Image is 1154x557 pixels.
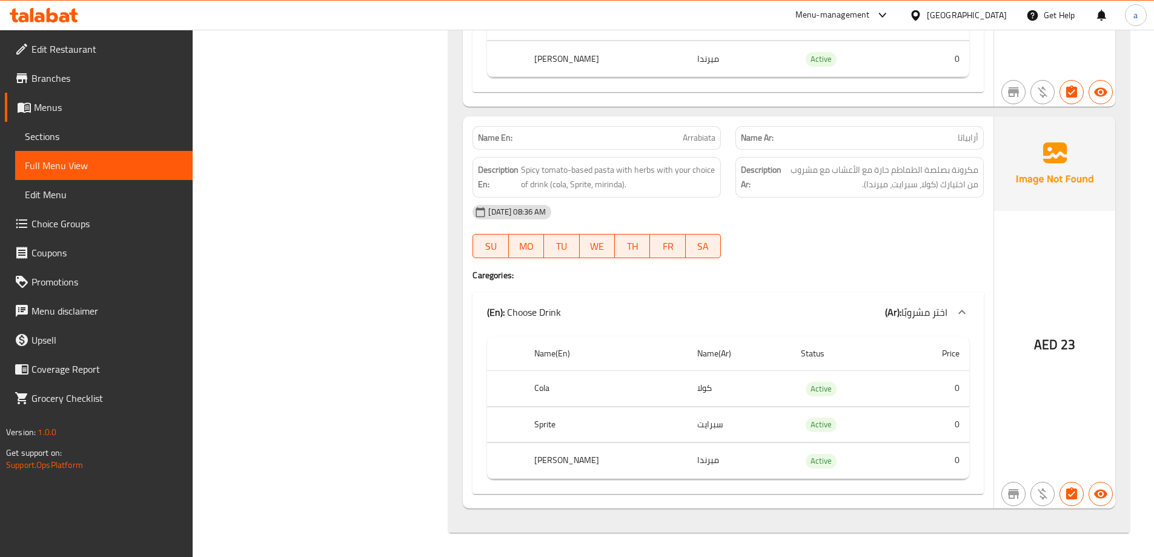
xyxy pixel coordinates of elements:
[483,206,551,218] span: [DATE] 08:36 AM
[549,238,574,255] span: TU
[1133,8,1138,22] span: a
[1001,482,1026,506] button: Not branch specific item
[1034,333,1058,356] span: AED
[1059,482,1084,506] button: Has choices
[806,418,837,432] span: Active
[473,234,508,258] button: SU
[898,407,969,442] td: 0
[585,238,610,255] span: WE
[1061,333,1075,356] span: 23
[521,162,715,192] span: Spicy tomato-based pasta with herbs with your choice of drink (cola, Sprite, mirinda).
[791,336,898,371] th: Status
[5,325,193,355] a: Upsell
[655,238,680,255] span: FR
[473,293,984,332] div: (En): Choose Drink(Ar):اختر مشروبًا
[6,424,36,440] span: Version:
[15,122,193,151] a: Sections
[25,129,183,144] span: Sections
[478,238,503,255] span: SU
[686,234,721,258] button: SA
[901,303,947,321] span: اختر مشروبًا
[898,371,969,407] td: 0
[741,162,781,192] strong: Description Ar:
[795,8,870,22] div: Menu-management
[525,336,688,371] th: Name(En)
[6,445,62,461] span: Get support on:
[525,407,688,442] th: Sprite
[806,52,837,67] div: Active
[5,209,193,238] a: Choice Groups
[958,132,978,144] span: أرابياتا
[32,71,183,85] span: Branches
[688,443,791,479] td: ميرندا
[5,384,193,413] a: Grocery Checklist
[478,132,512,144] strong: Name En:
[5,296,193,325] a: Menu disclaimer
[525,371,688,407] th: Cola
[688,407,791,442] td: سبرايت
[32,304,183,318] span: Menu disclaimer
[688,336,791,371] th: Name(Ar)
[688,371,791,407] td: كولا
[32,333,183,347] span: Upsell
[688,41,791,77] td: ميرندا
[509,234,544,258] button: MO
[1030,80,1055,104] button: Purchased item
[32,216,183,231] span: Choice Groups
[1030,482,1055,506] button: Purchased item
[615,234,650,258] button: TH
[473,269,984,281] h4: Caregories:
[25,158,183,173] span: Full Menu View
[15,180,193,209] a: Edit Menu
[898,41,969,77] td: 0
[1059,80,1084,104] button: Has choices
[1089,482,1113,506] button: Available
[741,132,774,144] strong: Name Ar:
[478,162,519,192] strong: Description En:
[5,267,193,296] a: Promotions
[487,303,505,321] b: (En):
[806,52,837,66] span: Active
[544,234,579,258] button: TU
[784,162,978,192] span: مكرونة بصلصة الطماطم حارة مع الأعشاب مع مشروب من اختيارك (كولا، سبرايت، ميرندا).
[994,116,1115,211] img: Ae5nvW7+0k+MAAAAAElFTkSuQmCC
[650,234,685,258] button: FR
[34,100,183,115] span: Menus
[898,336,969,371] th: Price
[525,41,688,77] th: [PERSON_NAME]
[38,424,56,440] span: 1.0.0
[487,336,969,479] table: choices table
[32,362,183,376] span: Coverage Report
[5,64,193,93] a: Branches
[806,418,837,432] div: Active
[620,238,645,255] span: TH
[683,132,715,144] span: Arrabiata
[25,187,183,202] span: Edit Menu
[806,382,837,396] span: Active
[32,245,183,260] span: Coupons
[927,8,1007,22] div: [GEOGRAPHIC_DATA]
[5,355,193,384] a: Coverage Report
[15,151,193,180] a: Full Menu View
[1001,80,1026,104] button: Not branch specific item
[514,238,539,255] span: MO
[885,303,901,321] b: (Ar):
[6,457,83,473] a: Support.OpsPlatform
[691,238,716,255] span: SA
[5,93,193,122] a: Menus
[5,35,193,64] a: Edit Restaurant
[1089,80,1113,104] button: Available
[806,454,837,468] span: Active
[525,443,688,479] th: [PERSON_NAME]
[32,391,183,405] span: Grocery Checklist
[898,443,969,479] td: 0
[32,275,183,289] span: Promotions
[580,234,615,258] button: WE
[5,238,193,267] a: Coupons
[487,305,561,319] p: Choose Drink
[32,42,183,56] span: Edit Restaurant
